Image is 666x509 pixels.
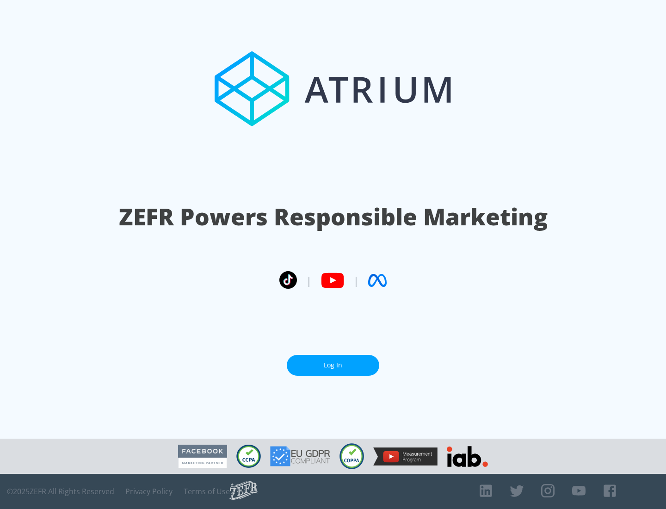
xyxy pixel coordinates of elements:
a: Privacy Policy [125,487,173,496]
img: COPPA Compliant [339,443,364,469]
span: | [306,273,312,287]
img: CCPA Compliant [236,445,261,468]
img: GDPR Compliant [270,446,330,466]
span: | [353,273,359,287]
a: Log In [287,355,379,376]
h1: ZEFR Powers Responsible Marketing [119,201,548,233]
img: IAB [447,446,488,467]
img: Facebook Marketing Partner [178,445,227,468]
img: YouTube Measurement Program [373,447,438,466]
span: © 2025 ZEFR All Rights Reserved [7,487,114,496]
a: Terms of Use [184,487,230,496]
